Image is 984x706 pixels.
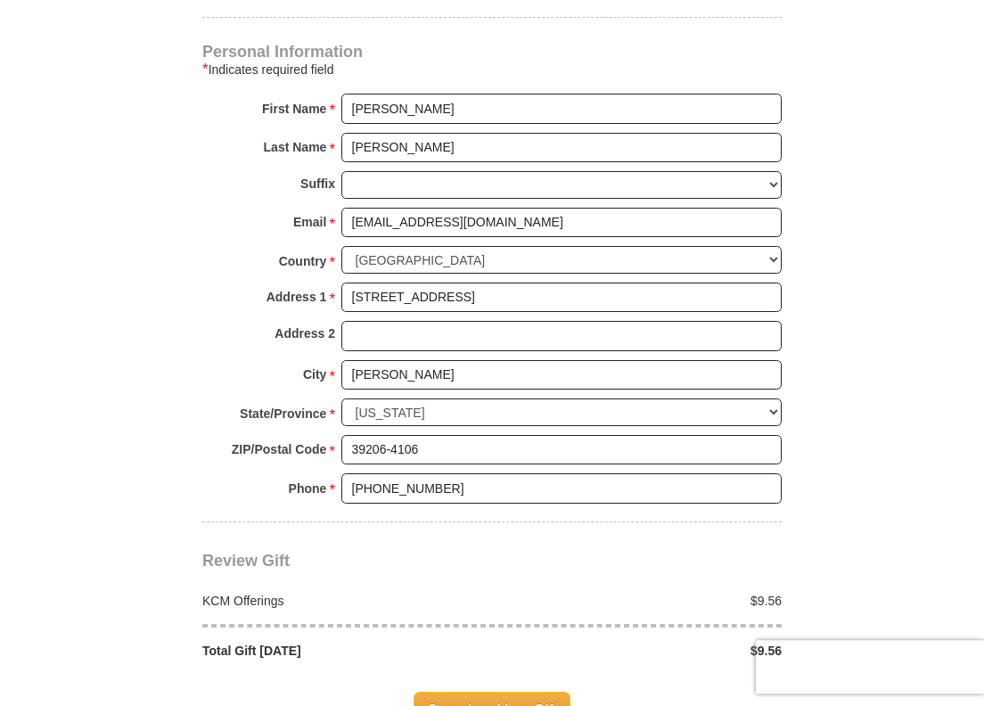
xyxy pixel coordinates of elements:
h4: Personal Information [202,45,782,59]
strong: Last Name [264,135,327,160]
iframe: reCAPTCHA [756,640,984,694]
div: $9.56 [492,642,791,660]
div: KCM Offerings [193,592,493,610]
div: Indicates required field [202,59,782,80]
div: $9.56 [492,592,791,610]
strong: First Name [262,96,326,121]
strong: Suffix [300,171,335,196]
strong: City [303,362,326,387]
div: Total Gift [DATE] [193,642,493,660]
strong: Country [279,249,327,274]
strong: ZIP/Postal Code [232,437,327,462]
strong: Email [293,209,326,234]
strong: State/Province [240,401,326,426]
strong: Address 1 [266,284,327,309]
strong: Phone [289,476,327,501]
span: Review Gift [202,552,290,570]
strong: Address 2 [275,321,335,346]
